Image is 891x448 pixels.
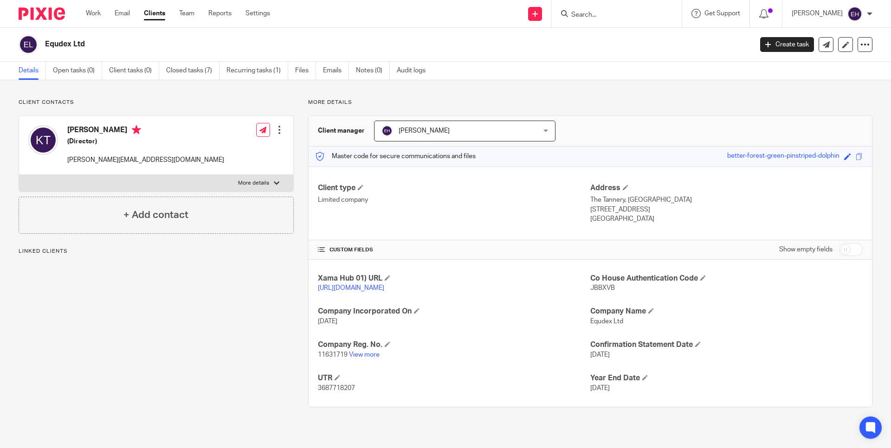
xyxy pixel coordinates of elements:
p: The Tannery, [GEOGRAPHIC_DATA] [590,195,863,205]
h3: Client manager [318,126,365,135]
span: Get Support [704,10,740,17]
a: Emails [323,62,349,80]
span: [DATE] [318,318,337,325]
span: [PERSON_NAME] [399,128,450,134]
img: svg%3E [381,125,393,136]
p: [PERSON_NAME][EMAIL_ADDRESS][DOMAIN_NAME] [67,155,224,165]
h4: Address [590,183,863,193]
h4: Co House Authentication Code [590,274,863,283]
h4: Confirmation Statement Date [590,340,863,350]
a: Notes (0) [356,62,390,80]
h4: UTR [318,373,590,383]
a: Work [86,9,101,18]
input: Search [570,11,654,19]
p: [GEOGRAPHIC_DATA] [590,214,863,224]
p: Master code for secure communications and files [316,152,476,161]
img: svg%3E [847,6,862,21]
span: 11631719 [318,352,348,358]
span: Equdex Ltd [590,318,623,325]
a: View more [349,352,380,358]
span: [DATE] [590,385,610,391]
img: Pixie [19,7,65,20]
a: Open tasks (0) [53,62,102,80]
p: Client contacts [19,99,294,106]
p: Limited company [318,195,590,205]
a: Details [19,62,46,80]
h2: Equdex Ltd [45,39,606,49]
i: Primary [132,125,141,134]
img: svg%3E [19,35,38,54]
a: Clients [144,9,165,18]
div: better-forest-green-pinstriped-dolphin [727,151,839,162]
h4: Company Name [590,307,863,316]
h4: Client type [318,183,590,193]
p: More details [308,99,872,106]
a: Audit logs [397,62,433,80]
p: [STREET_ADDRESS] [590,205,863,214]
a: Recurring tasks (1) [226,62,288,80]
img: svg%3E [28,125,58,155]
h5: (Director) [67,137,224,146]
p: More details [238,179,269,187]
h4: Xama Hub 01) URL [318,274,590,283]
label: Show empty fields [779,245,833,254]
a: Create task [760,37,814,52]
h4: Company Reg. No. [318,340,590,350]
span: JBBXVB [590,285,615,291]
a: Team [179,9,194,18]
a: Client tasks (0) [109,62,159,80]
h4: Company Incorporated On [318,307,590,316]
h4: CUSTOM FIELDS [318,246,590,254]
a: [URL][DOMAIN_NAME] [318,285,384,291]
a: Settings [245,9,270,18]
span: [DATE] [590,352,610,358]
a: Email [115,9,130,18]
h4: [PERSON_NAME] [67,125,224,137]
span: 3687718207 [318,385,355,391]
h4: + Add contact [123,208,188,222]
h4: Year End Date [590,373,863,383]
a: Files [295,62,316,80]
a: Closed tasks (7) [166,62,220,80]
p: Linked clients [19,248,294,255]
a: Reports [208,9,232,18]
p: [PERSON_NAME] [792,9,843,18]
